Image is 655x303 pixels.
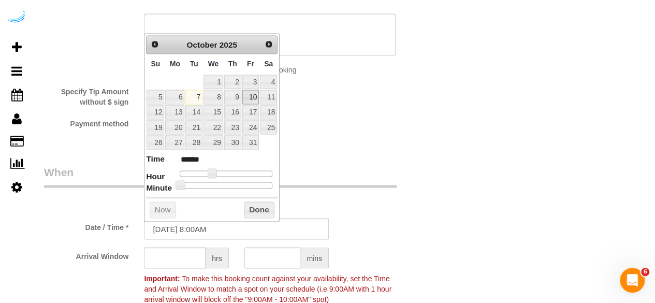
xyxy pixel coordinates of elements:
[228,59,237,67] span: Thursday
[165,120,184,134] a: 20
[44,164,397,187] legend: When
[170,59,180,67] span: Monday
[300,247,329,268] span: mins
[147,105,164,119] a: 12
[224,120,241,134] a: 23
[220,40,237,49] span: 2025
[244,201,274,218] button: Done
[185,105,202,119] a: 14
[242,135,259,149] a: 31
[641,268,649,276] span: 6
[165,135,184,149] a: 27
[146,170,165,183] dt: Hour
[165,105,184,119] a: 13
[224,90,241,104] a: 9
[242,120,259,134] a: 24
[224,75,241,89] a: 2
[260,90,277,104] a: 11
[144,218,329,239] input: MM/DD/YYYY HH:MM
[203,75,223,89] a: 1
[264,59,273,67] span: Saturday
[146,182,172,195] dt: Minute
[260,120,277,134] a: 25
[242,75,259,89] a: 3
[260,105,277,119] a: 18
[150,201,176,218] button: Now
[260,75,277,89] a: 4
[6,10,27,25] img: Automaid Logo
[206,247,228,268] span: hrs
[185,90,202,104] a: 7
[144,274,391,303] span: To make this booking count against your availability, set the Time and Arrival Window to match a ...
[224,105,241,119] a: 16
[203,135,223,149] a: 29
[36,82,136,107] label: Specify Tip Amount without $ sign
[36,218,136,232] label: Date / Time *
[203,105,223,119] a: 15
[36,114,136,128] label: Payment method
[147,135,164,149] a: 26
[151,40,159,48] span: Prev
[151,59,160,67] span: Sunday
[203,90,223,104] a: 8
[36,247,136,261] label: Arrival Window
[185,120,202,134] a: 21
[265,40,273,48] span: Next
[242,105,259,119] a: 17
[247,59,254,67] span: Friday
[186,40,217,49] span: October
[144,274,180,282] strong: Important:
[148,37,162,51] a: Prev
[203,120,223,134] a: 22
[165,90,184,104] a: 6
[261,37,276,51] a: Next
[147,120,164,134] a: 19
[190,59,198,67] span: Tuesday
[208,59,219,67] span: Wednesday
[620,268,645,293] iframe: Intercom live chat
[147,90,164,104] a: 5
[224,135,241,149] a: 30
[146,153,165,166] dt: Time
[185,135,202,149] a: 28
[242,90,259,104] a: 10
